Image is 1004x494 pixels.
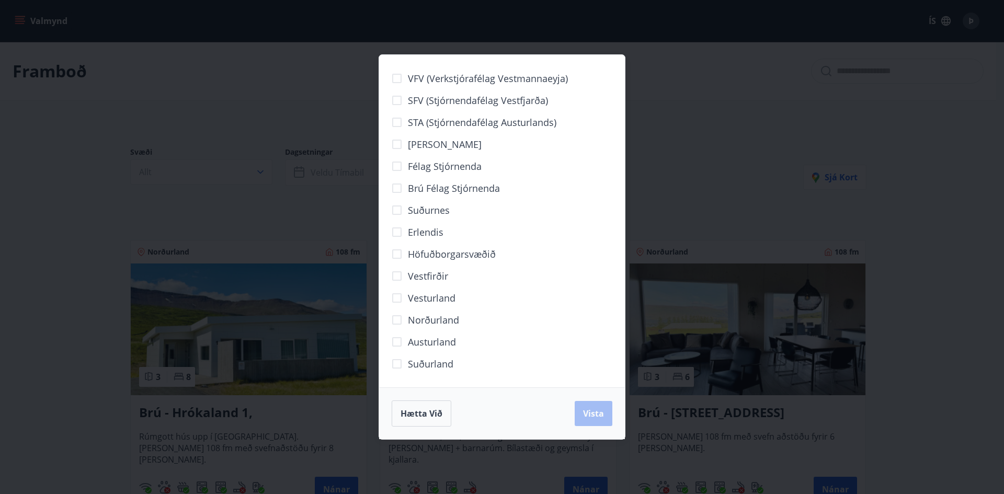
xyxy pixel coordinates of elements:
[408,72,568,85] span: VFV (Verkstjórafélag Vestmannaeyja)
[408,159,482,173] span: Félag stjórnenda
[392,400,451,427] button: Hætta við
[408,247,496,261] span: Höfuðborgarsvæðið
[408,269,448,283] span: Vestfirðir
[408,116,556,129] span: STA (Stjórnendafélag Austurlands)
[408,291,455,305] span: Vesturland
[408,94,548,107] span: SFV (Stjórnendafélag Vestfjarða)
[401,408,442,419] span: Hætta við
[408,203,450,217] span: Suðurnes
[408,137,482,151] span: [PERSON_NAME]
[408,313,459,327] span: Norðurland
[408,335,456,349] span: Austurland
[408,357,453,371] span: Suðurland
[408,225,443,239] span: Erlendis
[408,181,500,195] span: Brú félag stjórnenda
